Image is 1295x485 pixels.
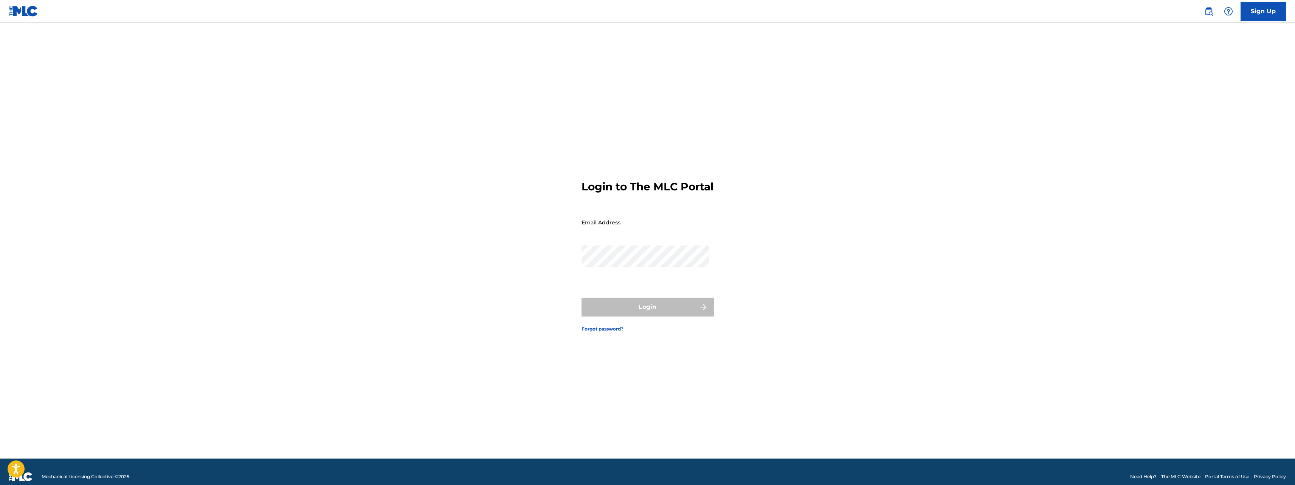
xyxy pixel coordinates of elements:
img: search [1204,7,1213,16]
a: Public Search [1201,4,1216,19]
div: Help [1221,4,1236,19]
a: Need Help? [1130,473,1157,480]
img: logo [9,472,33,481]
a: Forgot password? [582,326,623,332]
img: MLC Logo [9,6,38,17]
a: The MLC Website [1161,473,1200,480]
span: Mechanical Licensing Collective © 2025 [42,473,129,480]
a: Sign Up [1241,2,1286,21]
h3: Login to The MLC Portal [582,180,713,193]
img: help [1224,7,1233,16]
a: Privacy Policy [1254,473,1286,480]
a: Portal Terms of Use [1205,473,1249,480]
